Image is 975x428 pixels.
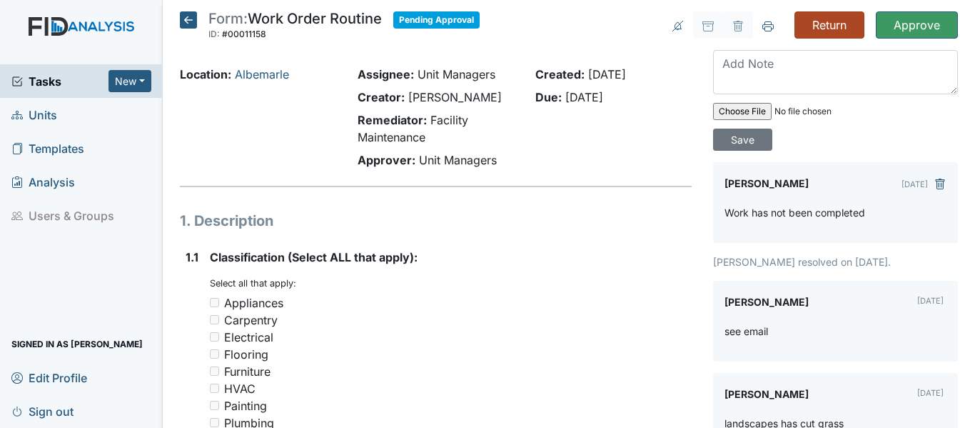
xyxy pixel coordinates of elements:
span: Templates [11,137,84,159]
span: [DATE] [565,90,603,104]
input: Save [713,129,772,151]
span: Classification (Select ALL that apply): [210,250,418,264]
button: New [108,70,151,92]
span: Unit Managers [418,67,495,81]
strong: Assignee: [358,67,414,81]
input: Approve [876,11,958,39]
span: #00011158 [222,29,266,39]
input: Flooring [210,349,219,359]
input: Electrical [210,332,219,342]
div: Flooring [224,346,268,363]
strong: Approver: [358,153,415,167]
strong: Created: [535,67,585,81]
span: Sign out [11,400,74,422]
div: Carpentry [224,312,278,329]
span: Pending Approval [393,11,480,29]
input: Appliances [210,298,219,307]
span: Unit Managers [419,153,497,167]
label: 1.1 [186,249,198,266]
div: Furniture [224,363,271,380]
label: [PERSON_NAME] [724,384,809,404]
p: [PERSON_NAME] resolved on [DATE]. [713,254,958,269]
div: Work Order Routine [208,11,382,43]
input: Return [794,11,864,39]
span: Units [11,104,57,126]
p: Work has not been completed [724,205,865,220]
input: Painting [210,401,219,410]
div: Appliances [224,294,283,312]
label: [PERSON_NAME] [724,292,809,312]
a: Tasks [11,73,108,90]
span: [PERSON_NAME] [408,90,502,104]
small: [DATE] [901,179,928,189]
div: HVAC [224,380,256,397]
div: Electrical [224,329,273,346]
span: Analysis [11,171,75,193]
h1: 1. Description [180,210,692,232]
strong: Creator: [358,90,405,104]
span: Edit Profile [11,367,87,389]
input: Carpentry [210,315,219,324]
small: Select all that apply: [210,278,296,289]
p: see email [724,324,768,339]
strong: Remediator: [358,113,427,127]
a: Albemarle [235,67,289,81]
input: HVAC [210,384,219,393]
span: Form: [208,10,248,27]
small: [DATE] [917,388,944,398]
span: ID: [208,29,220,39]
strong: Due: [535,90,562,104]
strong: Location: [180,67,231,81]
span: [DATE] [588,67,626,81]
input: Furniture [210,367,219,376]
label: [PERSON_NAME] [724,174,809,194]
div: Painting [224,397,267,414]
small: [DATE] [917,296,944,306]
input: Plumbing [210,418,219,427]
span: Signed in as [PERSON_NAME] [11,333,143,355]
